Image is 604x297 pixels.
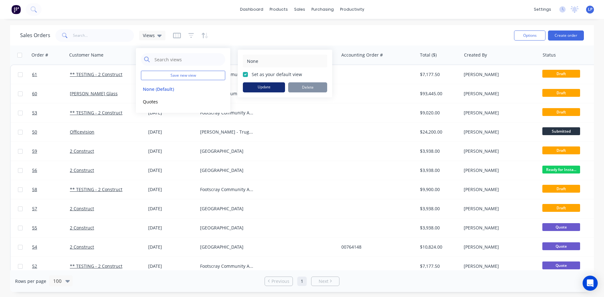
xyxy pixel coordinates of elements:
div: [PERSON_NAME] - Truganina [200,129,255,135]
span: Draft [542,108,580,116]
span: 56 [32,167,37,173]
a: Officevision [70,129,94,135]
div: $10,824.00 [420,244,457,250]
div: 00764148 [341,244,411,250]
div: $24,200.00 [420,129,457,135]
a: 58 [32,180,70,199]
a: 61 [32,65,70,84]
div: Open Intercom Messenger [583,276,598,291]
div: [GEOGRAPHIC_DATA] [200,244,255,250]
div: [DATE] [148,225,195,231]
div: $3,938.00 [420,225,457,231]
a: 2 Construct [70,225,94,231]
a: ** TESTING - 2 Construct [70,71,122,77]
div: [PERSON_NAME] [464,129,534,135]
a: 60 [32,84,70,103]
div: Created By [464,52,487,58]
div: [DATE] [148,129,195,135]
a: Page 1 is your current page [297,277,307,286]
a: [PERSON_NAME] Glass [70,91,118,96]
a: 2 Construct [70,244,94,250]
span: Quote [542,223,580,231]
input: Enter view name... [246,55,324,67]
div: $3,938.00 [420,148,457,154]
span: 58 [32,186,37,193]
a: Next page [311,278,339,284]
button: Options [514,30,545,41]
a: 2 Construct [70,167,94,173]
span: 55 [32,225,37,231]
div: [GEOGRAPHIC_DATA] [200,225,255,231]
img: Factory [11,5,21,14]
span: Ready for Insta... [542,166,580,173]
div: $7,177.50 [420,263,457,269]
div: [PERSON_NAME] [464,186,534,193]
a: 55 [32,218,70,237]
button: Delete [288,82,327,92]
a: ** TESTING - 2 Construct [70,263,122,269]
div: [DATE] [148,110,195,116]
button: Create order [548,30,584,41]
div: [DATE] [148,148,195,154]
div: [DATE] [148,263,195,269]
div: $3,938.00 [420,167,457,173]
div: $93,445.00 [420,91,457,97]
a: 50 [32,123,70,141]
div: sales [291,5,308,14]
ul: Pagination [262,277,342,286]
div: productivity [337,5,367,14]
div: [PERSON_NAME] [464,110,534,116]
h1: Sales Orders [20,32,50,38]
span: Quote [542,261,580,269]
div: Footscray Community Arts [200,186,255,193]
div: [GEOGRAPHIC_DATA] [200,206,255,212]
input: Search... [73,29,134,42]
div: Footscray Community Arts [200,263,255,269]
a: ** TESTING - 2 Construct [70,186,122,192]
div: [PERSON_NAME] [464,225,534,231]
div: Footscray Community Arts [200,110,255,116]
div: $9,900.00 [420,186,457,193]
a: 2 Construct [70,148,94,154]
div: $3,938.00 [420,206,457,212]
a: ** TESTING - 2 Construct [70,110,122,116]
div: [PERSON_NAME] [464,206,534,212]
div: [PERSON_NAME] [464,244,534,250]
span: Draft [542,146,580,154]
span: 50 [32,129,37,135]
span: LP [588,7,592,12]
a: 54 [32,238,70,256]
div: [PERSON_NAME] [464,71,534,78]
span: 57 [32,206,37,212]
div: [PERSON_NAME] [464,91,534,97]
div: [GEOGRAPHIC_DATA] [200,148,255,154]
span: 54 [32,244,37,250]
span: Draft [542,89,580,97]
div: purchasing [308,5,337,14]
span: 59 [32,148,37,154]
span: 53 [32,110,37,116]
span: Draft [542,204,580,212]
div: [GEOGRAPHIC_DATA] [200,167,255,173]
div: products [266,5,291,14]
button: Save new view [141,71,225,80]
div: [PERSON_NAME] [464,263,534,269]
a: 2 Construct [70,206,94,212]
span: Draft [542,70,580,78]
span: Quote [542,242,580,250]
div: $7,177.50 [420,71,457,78]
div: [DATE] [148,206,195,212]
span: 61 [32,71,37,78]
button: Update [243,82,285,92]
div: [DATE] [148,167,195,173]
div: Order # [31,52,48,58]
span: 60 [32,91,37,97]
div: [DATE] [148,186,195,193]
span: Rows per page [15,278,46,284]
div: Status [543,52,556,58]
button: None (Default) [141,85,213,93]
div: Total ($) [420,52,437,58]
div: Customer Name [69,52,103,58]
div: settings [531,5,554,14]
label: Set as your default view [252,71,302,78]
